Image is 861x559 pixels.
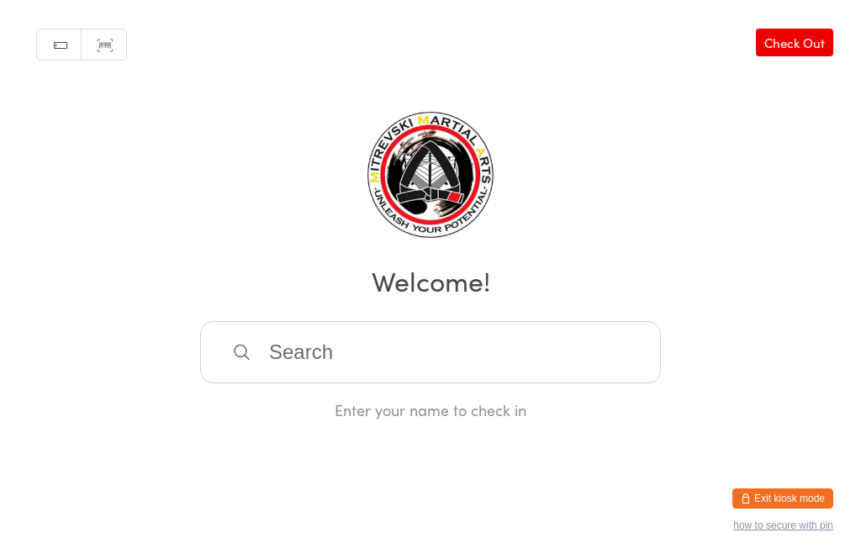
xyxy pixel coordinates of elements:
button: Exit kiosk mode [732,488,833,509]
button: how to secure with pin [733,519,833,531]
a: Check Out [756,29,833,56]
input: Search [200,321,661,383]
h2: Welcome! [17,261,844,299]
div: Enter your name to check in [200,399,661,420]
img: MITREVSKI MARTIAL ARTS [367,112,494,238]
